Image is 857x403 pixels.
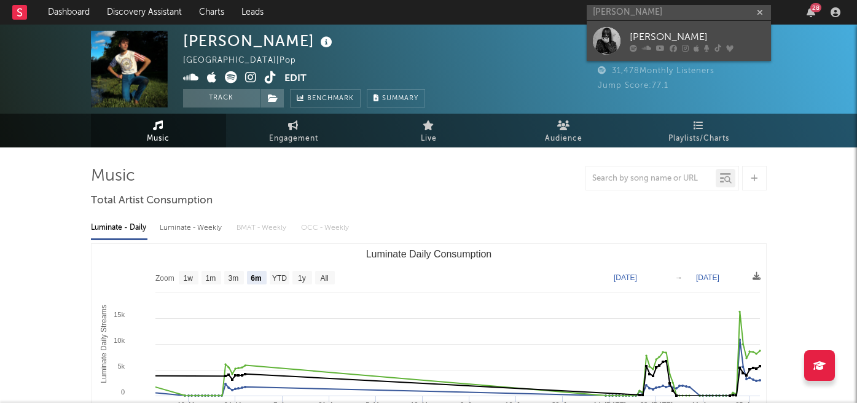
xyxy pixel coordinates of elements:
[545,131,582,146] span: Audience
[284,71,307,87] button: Edit
[668,131,729,146] span: Playlists/Charts
[114,311,125,318] text: 15k
[630,29,765,44] div: [PERSON_NAME]
[367,89,425,108] button: Summary
[587,5,771,20] input: Search for artists
[810,3,821,12] div: 28
[421,131,437,146] span: Live
[183,53,310,68] div: [GEOGRAPHIC_DATA] | Pop
[269,131,318,146] span: Engagement
[496,114,632,147] a: Audience
[183,31,335,51] div: [PERSON_NAME]
[205,274,216,283] text: 1m
[696,273,719,282] text: [DATE]
[587,21,771,61] a: [PERSON_NAME]
[120,388,124,396] text: 0
[91,114,226,147] a: Music
[307,92,354,106] span: Benchmark
[366,249,491,259] text: Luminate Daily Consumption
[183,89,260,108] button: Track
[251,274,261,283] text: 6m
[99,305,108,383] text: Luminate Daily Streams
[598,82,668,90] span: Jump Score: 77.1
[675,273,683,282] text: →
[807,7,815,17] button: 28
[147,131,170,146] span: Music
[614,273,637,282] text: [DATE]
[290,89,361,108] a: Benchmark
[114,337,125,344] text: 10k
[382,95,418,102] span: Summary
[155,274,174,283] text: Zoom
[228,274,238,283] text: 3m
[361,114,496,147] a: Live
[586,174,716,184] input: Search by song name or URL
[632,114,767,147] a: Playlists/Charts
[91,194,213,208] span: Total Artist Consumption
[160,217,224,238] div: Luminate - Weekly
[598,67,714,75] span: 31,478 Monthly Listeners
[298,274,306,283] text: 1y
[272,274,286,283] text: YTD
[117,362,125,370] text: 5k
[183,274,193,283] text: 1w
[91,217,147,238] div: Luminate - Daily
[320,274,328,283] text: All
[226,114,361,147] a: Engagement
